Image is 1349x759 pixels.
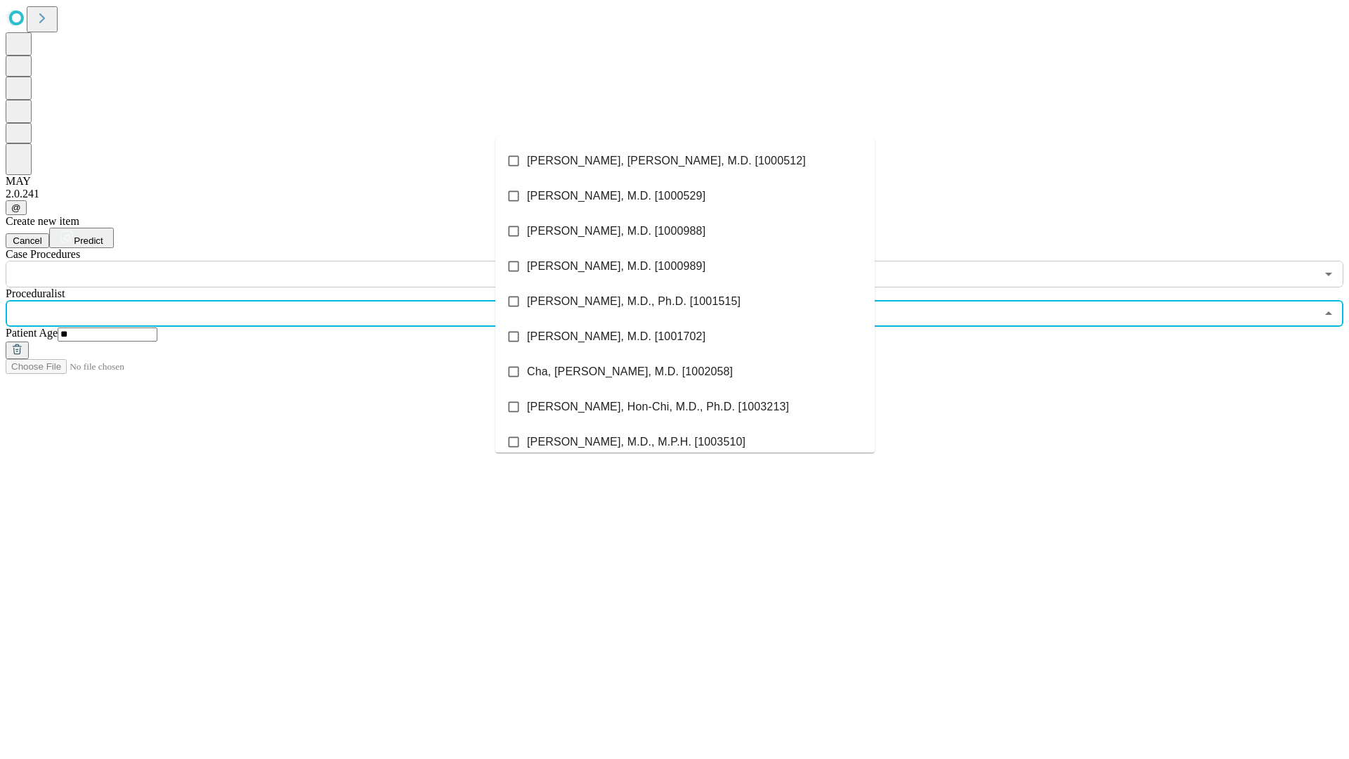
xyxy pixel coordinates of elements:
[527,363,733,380] span: Cha, [PERSON_NAME], M.D. [1002058]
[6,287,65,299] span: Proceduralist
[49,228,114,248] button: Predict
[13,235,42,246] span: Cancel
[11,202,21,213] span: @
[1319,264,1338,284] button: Open
[74,235,103,246] span: Predict
[6,188,1343,200] div: 2.0.241
[527,293,741,310] span: [PERSON_NAME], M.D., Ph.D. [1001515]
[6,233,49,248] button: Cancel
[527,223,705,240] span: [PERSON_NAME], M.D. [1000988]
[6,200,27,215] button: @
[6,248,80,260] span: Scheduled Procedure
[6,175,1343,188] div: MAY
[527,434,745,450] span: [PERSON_NAME], M.D., M.P.H. [1003510]
[6,215,79,227] span: Create new item
[527,398,789,415] span: [PERSON_NAME], Hon-Chi, M.D., Ph.D. [1003213]
[1319,304,1338,323] button: Close
[6,327,58,339] span: Patient Age
[527,258,705,275] span: [PERSON_NAME], M.D. [1000989]
[527,153,806,169] span: [PERSON_NAME], [PERSON_NAME], M.D. [1000512]
[527,188,705,205] span: [PERSON_NAME], M.D. [1000529]
[527,328,705,345] span: [PERSON_NAME], M.D. [1001702]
